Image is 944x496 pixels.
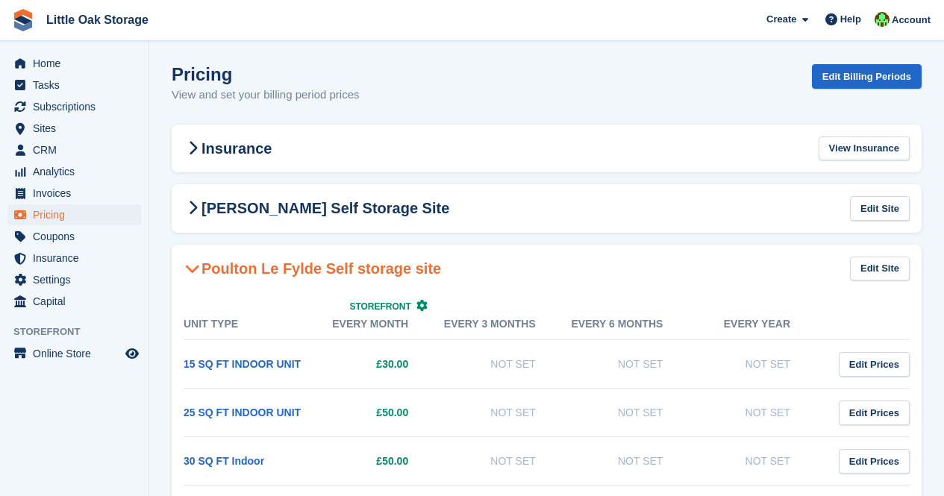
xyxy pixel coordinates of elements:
[566,340,693,389] td: Not Set
[123,345,141,362] a: Preview store
[33,75,122,95] span: Tasks
[438,309,566,340] th: Every 3 months
[840,12,861,27] span: Help
[12,9,34,31] img: stora-icon-8386f47178a22dfd0bd8f6a31ec36ba5ce8667c1dd55bd0f319d3a0aa187defe.svg
[7,204,141,225] a: menu
[875,12,890,27] img: Michael Aujla
[184,309,311,340] th: Unit Type
[33,269,122,290] span: Settings
[766,12,796,27] span: Create
[33,118,122,139] span: Sites
[892,13,931,28] span: Account
[311,309,439,340] th: Every month
[7,139,141,160] a: menu
[7,291,141,312] a: menu
[7,269,141,290] a: menu
[7,118,141,139] a: menu
[850,257,910,281] a: Edit Site
[693,437,820,486] td: Not Set
[33,226,122,247] span: Coupons
[693,389,820,437] td: Not Set
[311,437,439,486] td: £50.00
[311,389,439,437] td: £50.00
[184,139,272,157] h2: Insurance
[33,96,122,117] span: Subscriptions
[13,324,149,339] span: Storefront
[819,136,910,161] a: View Insurance
[349,301,410,312] span: Storefront
[184,260,441,277] h2: Poulton Le Fylde Self storage site
[839,352,910,377] a: Edit Prices
[438,340,566,389] td: Not Set
[311,340,439,389] td: £30.00
[693,309,820,340] th: Every year
[7,183,141,204] a: menu
[7,161,141,182] a: menu
[33,161,122,182] span: Analytics
[7,226,141,247] a: menu
[839,401,910,425] a: Edit Prices
[7,248,141,269] a: menu
[33,183,122,204] span: Invoices
[33,343,122,364] span: Online Store
[566,437,693,486] td: Not Set
[184,199,449,217] h2: [PERSON_NAME] Self Storage Site
[184,358,301,370] a: 15 SQ FT INDOOR UNIT
[172,87,360,104] p: View and set your billing period prices
[438,389,566,437] td: Not Set
[566,309,693,340] th: Every 6 months
[33,204,122,225] span: Pricing
[7,343,141,364] a: menu
[839,449,910,474] a: Edit Prices
[7,75,141,95] a: menu
[33,53,122,74] span: Home
[566,389,693,437] td: Not Set
[438,437,566,486] td: Not Set
[172,64,360,84] h1: Pricing
[33,291,122,312] span: Capital
[33,248,122,269] span: Insurance
[184,455,264,467] a: 30 SQ FT Indoor
[40,7,154,32] a: Little Oak Storage
[850,196,910,221] a: Edit Site
[33,139,122,160] span: CRM
[812,64,922,89] a: Edit Billing Periods
[693,340,820,389] td: Not Set
[7,96,141,117] a: menu
[184,406,301,418] a: 25 SQ FT INDOOR UNIT
[349,301,428,312] a: Storefront
[7,53,141,74] a: menu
